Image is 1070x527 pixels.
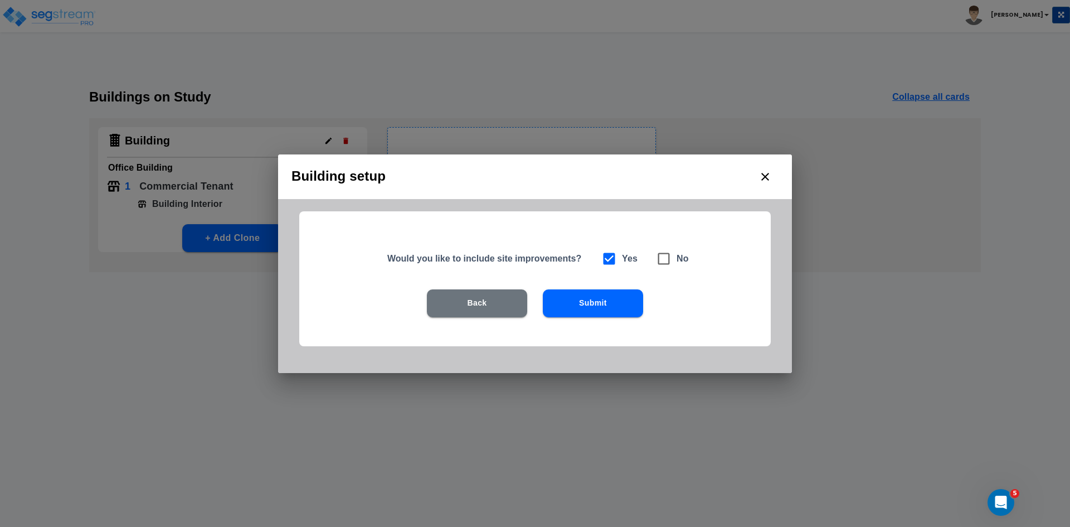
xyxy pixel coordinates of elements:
[622,251,638,267] h6: Yes
[543,289,643,317] button: Submit
[1010,489,1019,498] span: 5
[752,163,779,190] button: close
[427,289,527,317] button: Back
[988,489,1014,516] iframe: Intercom live chat
[387,253,587,264] h5: Would you like to include site improvements?
[278,154,792,199] h2: Building setup
[677,251,689,267] h6: No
